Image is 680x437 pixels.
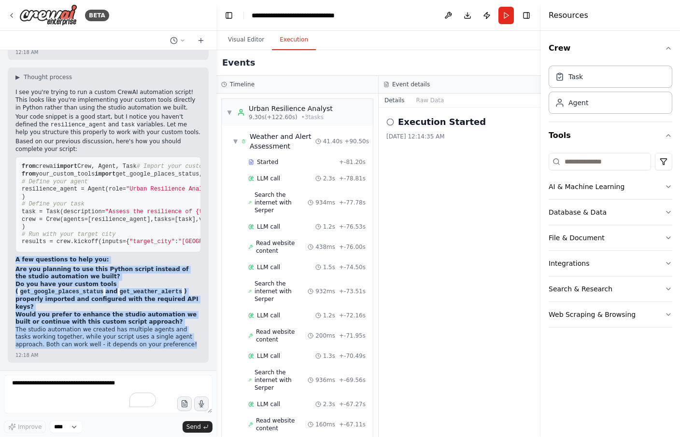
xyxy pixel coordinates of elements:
strong: Are you planning to use this Python script instead of the studio automation we built? [15,266,188,280]
span: # Define your task [22,201,85,207]
span: • 3 task s [301,113,324,121]
button: Improve [4,421,46,433]
span: 9.30s (+122.60s) [249,113,297,121]
button: Crew [549,35,672,62]
h4: Resources [549,10,588,21]
span: 160ms [315,421,335,428]
button: Database & Data [549,200,672,225]
span: + 90.50s [344,137,369,145]
code: get_google_places_status [18,287,105,296]
span: Read website content [256,328,308,343]
span: 934ms [315,199,335,206]
h3: Timeline [230,81,255,88]
span: + -78.81s [339,175,366,182]
strong: Do you have your custom tools ( and ) properly imported and configured with the required API keys? [15,281,198,310]
code: get_weather_alerts [118,287,184,296]
span: import [57,163,77,170]
span: Read website content [256,239,308,255]
span: Thought process [24,73,72,81]
span: ) [22,223,25,230]
span: resilience_agent = Agent( [22,186,109,192]
button: Raw Data [411,94,450,107]
span: 2.3s [323,400,335,408]
span: 41.40s [323,137,343,145]
button: Integrations [549,251,672,276]
span: 1.5s [323,263,335,271]
button: Switch to previous chat [166,35,189,46]
span: # Define your agent [22,178,88,185]
div: Task [568,72,583,82]
span: + -67.11s [339,421,366,428]
span: 1.2s [323,223,335,231]
span: 936ms [315,376,335,384]
span: + -73.51s [339,287,366,295]
button: Send [183,421,212,433]
span: "[GEOGRAPHIC_DATA], [GEOGRAPHIC_DATA]" [178,238,311,245]
span: 1.3s [323,352,335,360]
div: Integrations [549,259,589,268]
div: Web Scraping & Browsing [549,310,636,319]
span: role= [109,186,126,192]
span: ) [22,193,25,200]
span: task = Task( [22,208,63,215]
div: Agent [568,98,588,108]
p: Your code snippet is a good start, but I notice you haven't defined the and variables. Let me hel... [15,113,201,136]
span: + -67.27s [339,400,366,408]
div: 12:18 AM [15,352,38,359]
button: Execution [272,30,316,50]
div: Weather and Alert Assessment [250,132,315,151]
div: 12:18 AM [15,49,38,56]
button: Click to speak your automation idea [194,396,209,411]
button: Search & Research [549,276,672,301]
span: 200ms [315,332,335,340]
span: LLM call [257,175,280,182]
button: AI & Machine Learning [549,174,672,199]
code: resilience_agent [49,121,108,129]
span: agents=[resilience_agent], [63,216,154,223]
span: ▼ [227,109,232,116]
span: + -81.20s [339,158,366,166]
div: Tools [549,149,672,335]
span: + -77.78s [339,199,366,206]
span: : [175,238,178,245]
span: LLM call [257,352,280,360]
strong: A few questions to help you: [15,256,109,263]
p: I see you're trying to run a custom CrewAI automation script! This looks like you're implementing... [15,89,201,111]
span: + -70.49s [339,352,366,360]
button: Details [379,94,411,107]
h2: Events [222,56,255,69]
span: import [95,171,115,178]
span: + -76.00s [339,243,366,251]
span: + -72.16s [339,312,366,319]
span: + -74.50s [339,263,366,271]
span: 2.3s [323,175,335,182]
div: File & Document [549,233,605,243]
span: Search the internet with Serper [255,191,308,214]
div: [DATE] 12:14:35 AM [386,133,533,140]
div: Search & Research [549,284,612,294]
span: from [22,163,36,170]
button: ▶Thought process [15,73,72,81]
button: Tools [549,122,672,149]
button: Hide right sidebar [520,9,533,22]
div: Database & Data [549,207,607,217]
span: your_custom_tools [36,171,95,178]
span: 1.2s [323,312,335,319]
textarea: To enrich screen reader interactions, please activate Accessibility in Grammarly extension settings [4,375,212,413]
div: BETA [85,10,109,21]
strong: Would you prefer to enhance the studio automation we built or continue with this custom script ap... [15,311,197,326]
code: task [119,121,137,129]
span: from [22,171,36,178]
button: Upload files [177,396,192,411]
span: verbose= [199,216,227,223]
div: Crew [549,62,672,122]
span: + -71.95s [339,332,366,340]
span: description= [63,208,105,215]
span: + -76.53s [339,223,366,231]
span: Improve [18,423,42,431]
span: # Run with your target city [22,231,115,238]
p: Based on our previous discussion, here's how you should complete your script: [15,138,201,153]
span: Search the internet with Serper [255,369,308,392]
span: Started [257,158,278,166]
img: Logo [19,4,77,26]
